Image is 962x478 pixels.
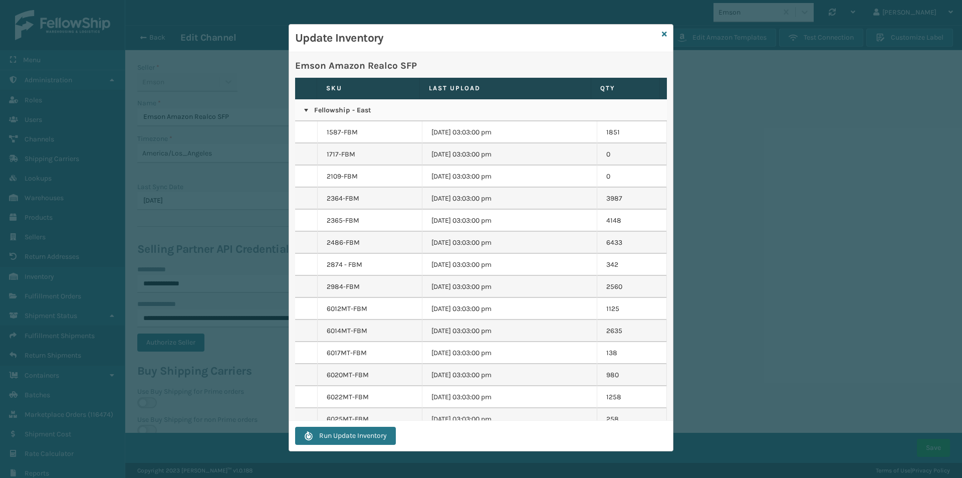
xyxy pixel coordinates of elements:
td: [DATE] 03:03:00 pm [422,188,597,210]
td: 6017MT-FBM [318,342,422,364]
td: 2635 [597,320,667,342]
td: 4148 [597,210,667,232]
p: Fellowship - East [304,105,658,115]
td: 6014MT-FBM [318,320,422,342]
h3: Update Inventory [295,31,658,46]
td: [DATE] 03:03:00 pm [422,320,597,342]
td: [DATE] 03:03:00 pm [422,143,597,166]
td: 1258 [597,386,667,408]
td: [DATE] 03:03:00 pm [422,364,597,386]
td: 2984-FBM [318,276,422,298]
td: 3987 [597,188,667,210]
td: 1851 [597,121,667,143]
td: 1125 [597,298,667,320]
td: [DATE] 03:03:00 pm [422,408,597,430]
label: Last Upload [429,84,582,93]
td: 1587-FBM [318,121,422,143]
td: 258 [597,408,667,430]
button: Run Update Inventory [295,427,396,445]
td: 0 [597,143,667,166]
td: 2874 - FBM [318,254,422,276]
td: 2364-FBM [318,188,422,210]
td: 2486-FBM [318,232,422,254]
td: [DATE] 03:03:00 pm [422,121,597,143]
td: [DATE] 03:03:00 pm [422,386,597,408]
td: 6025MT-FBM [318,408,422,430]
td: 2109-FBM [318,166,422,188]
td: 342 [597,254,667,276]
td: [DATE] 03:03:00 pm [422,276,597,298]
td: 6020MT-FBM [318,364,422,386]
td: [DATE] 03:03:00 pm [422,166,597,188]
td: 138 [597,342,667,364]
td: [DATE] 03:03:00 pm [422,232,597,254]
p: Emson Amazon Realco SFP [295,58,667,73]
td: [DATE] 03:03:00 pm [422,342,597,364]
label: SKU [326,84,410,93]
td: 2560 [597,276,667,298]
td: 6433 [597,232,667,254]
td: [DATE] 03:03:00 pm [422,210,597,232]
td: 1717-FBM [318,143,422,166]
label: QTY [600,84,650,93]
td: [DATE] 03:03:00 pm [422,298,597,320]
td: 6012MT-FBM [318,298,422,320]
td: 6022MT-FBM [318,386,422,408]
td: [DATE] 03:03:00 pm [422,254,597,276]
td: 0 [597,166,667,188]
td: 980 [597,364,667,386]
td: 2365-FBM [318,210,422,232]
